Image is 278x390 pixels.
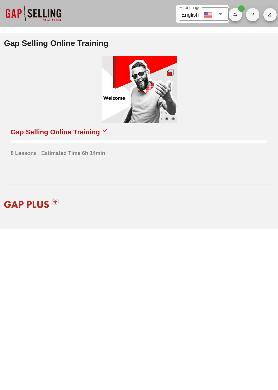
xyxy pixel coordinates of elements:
div: English [181,9,199,19]
label: Language [183,5,200,10]
div: LanguageEnglish [179,7,229,21]
h2: Gap Selling Online Training [4,37,274,49]
div: 8 Lessons | Estimated Time 6h 14min [11,146,105,157]
span: Badge [238,5,245,12]
div: Gap Selling Online Training [11,127,100,137]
